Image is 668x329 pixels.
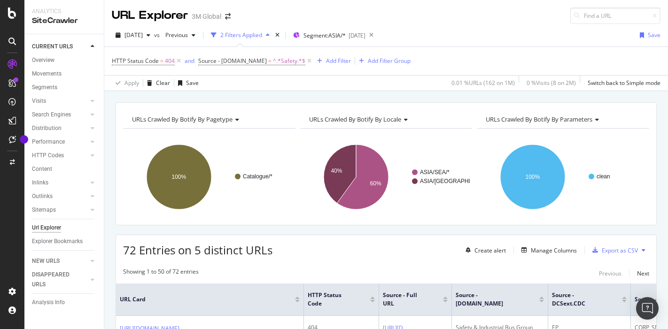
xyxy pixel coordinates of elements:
[303,31,346,39] span: Segment: ASIA/*
[156,79,170,87] div: Clear
[112,57,159,65] span: HTTP Status Code
[308,291,356,308] span: HTTP Status Code
[32,237,97,246] a: Explorer Bookmarks
[451,79,515,87] div: 0.01 % URLs ( 162 on 1M )
[132,115,233,123] span: URLs Crawled By Botify By pagetype
[185,56,194,65] button: and
[172,174,186,180] text: 100%
[474,246,506,254] div: Create alert
[32,191,88,201] a: Outlinks
[32,96,46,106] div: Visits
[32,256,60,266] div: NEW URLS
[268,57,272,65] span: =
[32,151,88,161] a: HTTP Codes
[185,57,194,65] div: and
[124,79,139,87] div: Apply
[349,31,365,39] div: [DATE]
[112,76,139,91] button: Apply
[123,242,272,258] span: 72 Entries on 5 distinct URLs
[154,31,162,39] span: vs
[273,54,305,68] span: ^.*Safety.*$
[602,246,638,254] div: Export as CSV
[120,295,293,304] span: URL Card
[123,268,199,279] div: Showing 1 to 50 of 72 entries
[531,246,577,254] div: Manage Columns
[32,164,97,174] a: Content
[32,256,88,266] a: NEW URLS
[477,136,646,218] svg: A chart.
[32,270,79,290] div: DISAPPEARED URLS
[130,112,287,127] h4: URLs Crawled By Botify By pagetype
[32,298,65,307] div: Analysis Info
[420,178,497,184] text: ASIA/[GEOGRAPHIC_DATA]/*
[462,243,506,258] button: Create alert
[32,205,56,215] div: Sitemaps
[313,55,351,67] button: Add Filter
[162,31,188,39] span: Previous
[32,55,54,65] div: Overview
[186,79,199,87] div: Save
[32,8,96,15] div: Analytics
[32,69,62,79] div: Movements
[588,79,660,87] div: Switch back to Simple mode
[273,31,281,40] div: times
[32,298,97,307] a: Analysis Info
[32,123,88,133] a: Distribution
[32,178,88,188] a: Inlinks
[220,31,262,39] div: 2 Filters Applied
[174,76,199,91] button: Save
[420,169,450,176] text: ASIA/SEA/*
[484,112,641,127] h4: URLs Crawled By Botify By parameters
[198,57,267,65] span: Source - [DOMAIN_NAME]
[589,243,638,258] button: Export as CSV
[300,136,470,218] svg: A chart.
[599,268,621,279] button: Previous
[355,55,411,67] button: Add Filter Group
[309,115,401,123] span: URLs Crawled By Botify By locale
[599,269,621,277] div: Previous
[636,28,660,43] button: Save
[32,270,88,290] a: DISAPPEARED URLS
[112,8,188,23] div: URL Explorer
[32,178,48,188] div: Inlinks
[289,28,365,43] button: Segment:ASIA/*[DATE]
[552,291,608,308] span: Source - DCSext.CDC
[32,151,64,161] div: HTTP Codes
[570,8,660,24] input: Find a URL
[225,13,231,20] div: arrow-right-arrow-left
[165,54,175,68] span: 404
[32,83,57,92] div: Segments
[32,223,97,233] a: Url Explorer
[307,112,464,127] h4: URLs Crawled By Botify By locale
[32,205,88,215] a: Sitemaps
[32,15,96,26] div: SiteCrawler
[32,137,88,147] a: Performance
[32,137,65,147] div: Performance
[456,291,525,308] span: Source - [DOMAIN_NAME]
[32,123,62,133] div: Distribution
[326,57,351,65] div: Add Filter
[526,174,540,180] text: 100%
[243,173,272,180] text: Catalogue/*
[648,31,660,39] div: Save
[584,76,660,91] button: Switch back to Simple mode
[636,297,659,320] div: Open Intercom Messenger
[124,31,143,39] span: 2025 Aug. 31st
[518,245,577,256] button: Manage Columns
[162,28,199,43] button: Previous
[32,96,88,106] a: Visits
[123,136,293,218] svg: A chart.
[160,57,163,65] span: =
[32,42,73,52] div: CURRENT URLS
[527,79,576,87] div: 0 % Visits ( 8 on 2M )
[112,28,154,43] button: [DATE]
[20,135,28,144] div: Tooltip anchor
[32,191,53,201] div: Outlinks
[32,223,61,233] div: Url Explorer
[370,180,381,187] text: 60%
[32,69,97,79] a: Movements
[331,168,342,174] text: 40%
[32,42,88,52] a: CURRENT URLS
